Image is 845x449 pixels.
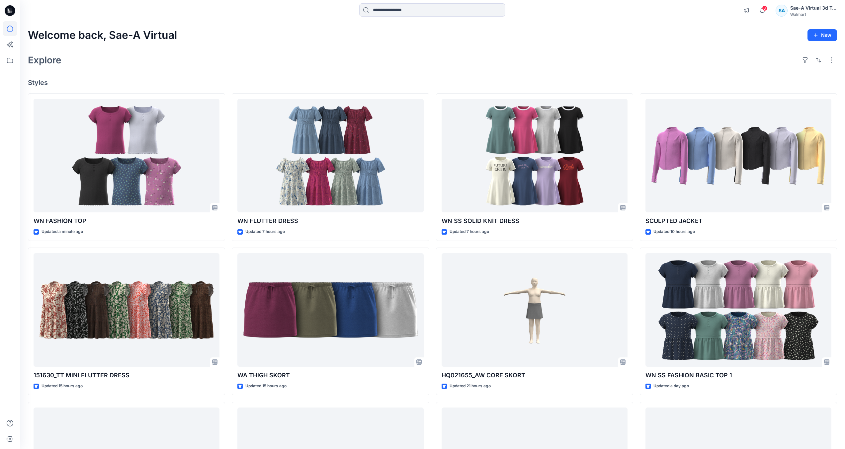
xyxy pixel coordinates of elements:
[762,6,767,11] span: 8
[790,4,837,12] div: Sae-A Virtual 3d Team
[237,99,423,213] a: WN FLUTTER DRESS
[34,253,219,367] a: 151630_TT MINI FLUTTER DRESS
[34,371,219,380] p: 151630_TT MINI FLUTTER DRESS
[645,253,831,367] a: WN SS FASHION BASIC TOP 1
[245,383,287,390] p: Updated 15 hours ago
[645,371,831,380] p: WN SS FASHION BASIC TOP 1
[807,29,837,41] button: New
[237,253,423,367] a: WA THIGH SKORT
[42,383,83,390] p: Updated 15 hours ago
[653,228,695,235] p: Updated 10 hours ago
[645,216,831,226] p: SCULPTED JACKET
[28,29,177,41] h2: Welcome back, Sae-A Virtual
[237,371,423,380] p: WA THIGH SKORT
[442,253,628,367] a: HQ021655_AW CORE SKORT
[450,383,491,390] p: Updated 21 hours ago
[245,228,285,235] p: Updated 7 hours ago
[34,216,219,226] p: WN FASHION TOP
[776,5,788,17] div: SA
[450,228,489,235] p: Updated 7 hours ago
[28,79,837,87] h4: Styles
[442,216,628,226] p: WN SS SOLID KNIT DRESS
[790,12,837,17] div: Walmart
[34,99,219,213] a: WN FASHION TOP
[645,99,831,213] a: SCULPTED JACKET
[653,383,689,390] p: Updated a day ago
[442,371,628,380] p: HQ021655_AW CORE SKORT
[42,228,83,235] p: Updated a minute ago
[237,216,423,226] p: WN FLUTTER DRESS
[442,99,628,213] a: WN SS SOLID KNIT DRESS
[28,55,61,65] h2: Explore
